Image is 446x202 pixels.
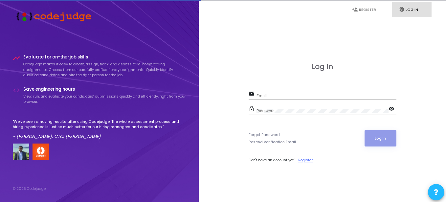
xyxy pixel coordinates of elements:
i: fingerprint [399,7,405,12]
a: fingerprintLog In [392,2,432,17]
i: timeline [13,55,20,62]
a: Register [298,157,313,163]
h4: Save engineering hours [23,87,186,92]
a: person_addRegister [346,2,385,17]
h3: Log In [249,62,396,71]
span: Don't have an account yet? [249,157,295,163]
img: user image [13,144,29,160]
mat-icon: visibility [389,105,396,113]
i: person_add [352,7,358,12]
button: Log In [365,130,396,146]
a: Forgot Password [249,132,280,138]
a: Resend Verification Email [249,139,296,145]
p: View, run, and evaluate your candidates’ submissions quickly and efficiently, right from your bro... [23,94,186,104]
p: Codejudge makes it easy to create, assign, track, and assess take-home coding assignments. Choose... [23,61,186,78]
em: - [PERSON_NAME], CTO, [PERSON_NAME] [13,133,101,140]
input: Email [256,94,396,98]
h4: Evaluate for on-the-job skills [23,55,186,60]
i: code [13,87,20,94]
mat-icon: email [249,90,256,98]
img: company-logo [33,144,49,160]
p: "We've seen amazing results after using Codejudge. The whole assessment process and hiring experi... [13,119,186,130]
div: © 2025 Codejudge [13,186,46,191]
mat-icon: lock_outline [249,105,256,113]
